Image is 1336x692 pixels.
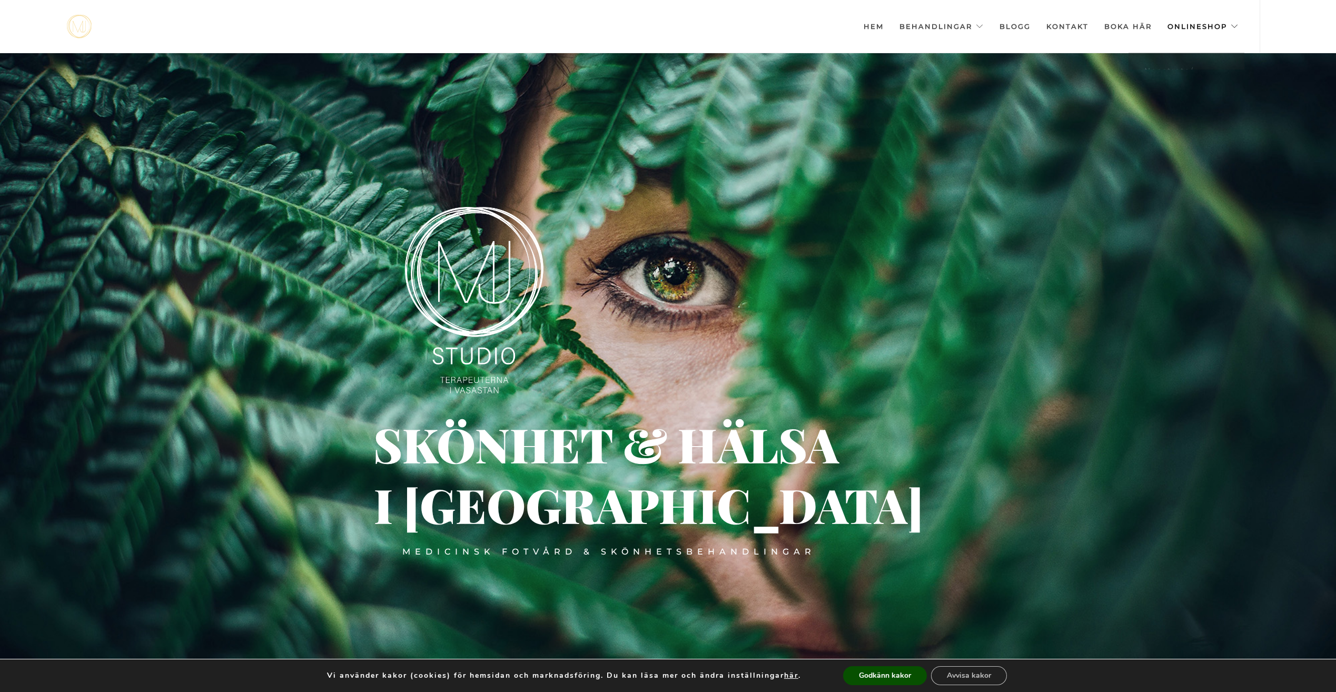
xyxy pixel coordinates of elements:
img: mjstudio [67,15,92,38]
button: Godkänn kakor [843,666,927,685]
div: Skönhet & hälsa [373,438,750,450]
p: Vi använder kakor (cookies) för hemsidan och marknadsföring. Du kan läsa mer och ändra inställnin... [327,671,801,680]
button: här [784,671,798,680]
a: Neostrata/ Exuviance [1129,61,1244,93]
div: Medicinsk fotvård & skönhetsbehandlingar [402,546,816,558]
button: Avvisa kakor [931,666,1007,685]
div: i [GEOGRAPHIC_DATA] [374,499,548,513]
a: mjstudio mjstudio mjstudio [67,15,92,38]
